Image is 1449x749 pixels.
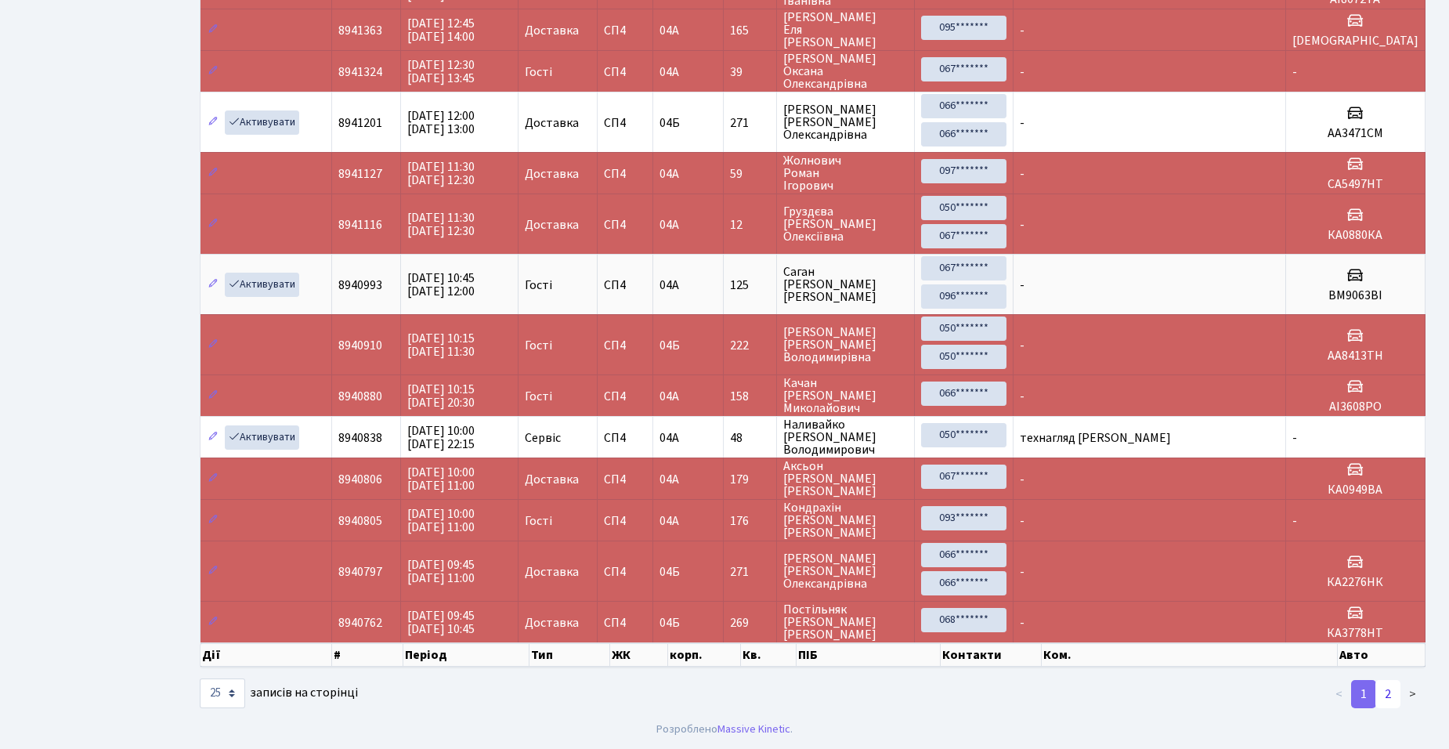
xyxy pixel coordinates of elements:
select: записів на сторінці [200,678,245,708]
span: 04А [659,165,679,183]
span: Груздєва [PERSON_NAME] Олексіївна [783,205,908,243]
a: Активувати [225,273,299,297]
span: 8940762 [338,614,382,631]
span: 04А [659,512,679,530]
span: 59 [730,168,770,180]
span: Жолнович Роман Ігорович [783,154,908,192]
span: Аксьон [PERSON_NAME] [PERSON_NAME] [783,460,908,498]
span: Доставка [525,24,579,37]
span: 04Б [659,614,680,631]
span: Доставка [525,117,579,129]
span: 8940805 [338,512,382,530]
span: 04А [659,388,679,405]
th: Контакти [941,643,1042,667]
span: - [1292,63,1297,81]
h5: СА5497НТ [1292,177,1418,192]
span: 8940806 [338,471,382,488]
h5: АА3471СМ [1292,126,1418,141]
span: 39 [730,66,770,78]
span: [DATE] 12:00 [DATE] 13:00 [407,107,475,138]
span: 04Б [659,337,680,354]
span: 8940993 [338,277,382,294]
span: 165 [730,24,770,37]
span: СП4 [604,117,647,129]
h5: КА0949ВА [1292,483,1418,498]
span: Гості [525,339,552,352]
a: Активувати [225,110,299,135]
span: [DATE] 10:00 [DATE] 11:00 [407,505,475,536]
span: Гості [525,390,552,403]
span: [PERSON_NAME] Оксана Олександрівна [783,52,908,90]
span: 04А [659,471,679,488]
span: [DATE] 11:30 [DATE] 12:30 [407,158,475,189]
span: 12 [730,219,770,231]
span: 8940880 [338,388,382,405]
span: Постільняк [PERSON_NAME] [PERSON_NAME] [783,603,908,641]
span: - [1020,512,1024,530]
span: Наливайко [PERSON_NAME] Володимирович [783,418,908,456]
span: Доставка [525,566,579,578]
th: Ком. [1042,643,1338,667]
span: - [1020,165,1024,183]
span: - [1020,277,1024,294]
h5: КА2276НК [1292,575,1418,590]
span: 222 [730,339,770,352]
th: Кв. [741,643,797,667]
span: - [1292,512,1297,530]
span: СП4 [604,566,647,578]
span: - [1020,471,1024,488]
span: - [1020,63,1024,81]
a: Massive Kinetic [717,721,790,737]
span: 176 [730,515,770,527]
span: СП4 [604,168,647,180]
span: СП4 [604,219,647,231]
a: Активувати [225,425,299,450]
span: 8941324 [338,63,382,81]
span: [DATE] 10:15 [DATE] 11:30 [407,330,475,360]
th: ПІБ [797,643,941,667]
a: 1 [1351,680,1376,708]
span: [DATE] 10:00 [DATE] 22:15 [407,422,475,453]
span: [DATE] 12:30 [DATE] 13:45 [407,56,475,87]
h5: КА0880КА [1292,228,1418,243]
div: Розроблено . [656,721,793,738]
span: Саган [PERSON_NAME] [PERSON_NAME] [783,266,908,303]
span: [PERSON_NAME] Еля [PERSON_NAME] [783,11,908,49]
a: 2 [1375,680,1400,708]
h5: АА8413ТН [1292,349,1418,364]
span: [DATE] 10:00 [DATE] 11:00 [407,464,475,494]
span: 125 [730,279,770,291]
th: Дії [201,643,332,667]
span: - [1020,614,1024,631]
span: [DATE] 12:45 [DATE] 14:00 [407,15,475,45]
span: 269 [730,617,770,629]
span: 8941201 [338,114,382,132]
span: Доставка [525,617,579,629]
th: Тип [529,643,610,667]
span: 8941116 [338,216,382,233]
span: 04А [659,22,679,39]
span: СП4 [604,339,647,352]
span: 158 [730,390,770,403]
span: 8940838 [338,429,382,447]
span: [DATE] 11:30 [DATE] 12:30 [407,209,475,240]
span: СП4 [604,66,647,78]
span: - [1020,388,1024,405]
th: Авто [1338,643,1426,667]
th: корп. [668,643,741,667]
span: 04А [659,216,679,233]
span: 48 [730,432,770,444]
span: [DATE] 10:15 [DATE] 20:30 [407,381,475,411]
span: 04А [659,429,679,447]
span: 04Б [659,114,680,132]
span: Качан [PERSON_NAME] Миколайович [783,377,908,414]
span: Гості [525,279,552,291]
span: Кондрахін [PERSON_NAME] [PERSON_NAME] [783,501,908,539]
span: технагляд [PERSON_NAME] [1020,429,1171,447]
span: СП4 [604,515,647,527]
span: СП4 [604,279,647,291]
th: ЖК [610,643,669,667]
h5: [DEMOGRAPHIC_DATA] [1292,34,1418,49]
span: - [1292,429,1297,447]
span: Сервіс [525,432,561,444]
